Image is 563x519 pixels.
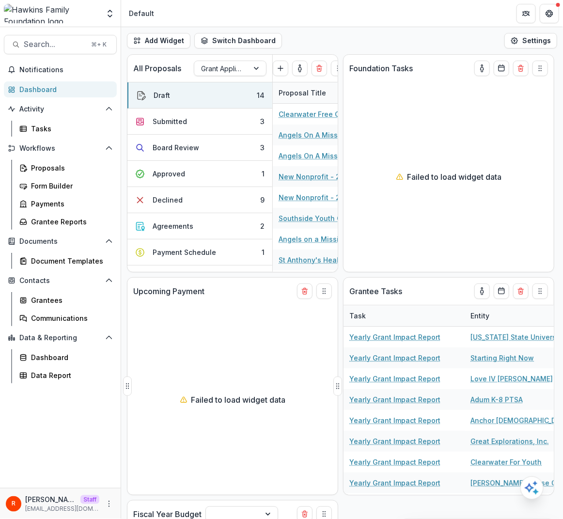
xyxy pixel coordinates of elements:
[474,61,490,76] button: toggle-assigned-to-me
[16,178,117,194] a: Form Builder
[349,394,440,405] a: Yearly Grant Impact Report
[25,504,99,513] p: [EMAIL_ADDRESS][DOMAIN_NAME]
[133,63,181,74] p: All Proposals
[4,141,117,156] button: Open Workflows
[127,109,272,135] button: Submitted3
[333,377,342,396] button: Drag
[16,121,117,137] a: Tasks
[19,105,101,113] span: Activity
[153,116,187,126] div: Submitted
[513,61,529,76] button: Delete card
[532,61,548,76] button: Drag
[279,109,388,119] a: Clearwater Free Clinic - 2025 - CAC HFF Grant Application
[191,394,286,406] p: Failed to load widget data
[103,4,117,23] button: Open entity switcher
[532,283,548,299] button: Drag
[89,39,109,50] div: ⌘ + K
[4,273,117,288] button: Open Contacts
[470,394,523,405] a: Adum K-8 PTSA
[331,61,346,76] button: Drag
[407,171,502,183] p: Failed to load widget data
[4,35,117,54] button: Search...
[292,61,308,76] button: toggle-assigned-to-me
[349,353,440,363] a: Yearly Grant Impact Report
[257,90,265,100] div: 14
[19,144,101,153] span: Workflows
[12,501,16,507] div: Raj
[312,61,327,76] button: Delete card
[279,234,388,244] a: Angels on a Mission Corp - 2025 - CAC HFF Grant Application
[470,374,553,384] a: Love IV [PERSON_NAME]
[129,8,154,18] div: Default
[31,181,109,191] div: Form Builder
[25,494,77,504] p: [PERSON_NAME]
[349,374,440,384] a: Yearly Grant Impact Report
[260,195,265,205] div: 9
[4,62,117,78] button: Notifications
[31,370,109,380] div: Data Report
[260,221,265,231] div: 2
[470,457,542,467] a: Clearwater For Youth
[260,142,265,153] div: 3
[349,285,402,297] p: Grantee Tasks
[273,61,288,76] button: Create Proposal
[279,130,388,140] a: Angels On A Mission Corp - 2025 - CAC HFF Grant Application
[194,33,282,48] button: Switch Dashboard
[279,151,388,161] a: Angels On A Mission Corp - 2025 - CAC HFF Grant Application
[349,332,440,342] a: Yearly Grant Impact Report
[125,6,158,20] nav: breadcrumb
[16,367,117,383] a: Data Report
[16,310,117,326] a: Communications
[260,116,265,126] div: 3
[4,330,117,346] button: Open Data & Reporting
[31,313,109,323] div: Communications
[504,33,557,48] button: Settings
[127,161,272,187] button: Approved1
[494,61,509,76] button: Calendar
[123,377,132,396] button: Drag
[494,283,509,299] button: Calendar
[474,283,490,299] button: toggle-assigned-to-me
[465,311,495,321] div: Entity
[279,255,388,265] a: St Anthony's Health Care Foundation Inc - 2025 - CAC HFF Grant Application
[540,4,559,23] button: Get Help
[279,172,388,182] a: New Nonprofit - 2025 - CAC HFF Grant Application
[262,169,265,179] div: 1
[19,237,101,246] span: Documents
[16,292,117,308] a: Grantees
[127,33,190,48] button: Add Widget
[262,247,265,257] div: 1
[344,305,465,326] div: Task
[103,498,115,510] button: More
[127,239,272,266] button: Payment Schedule1
[16,349,117,365] a: Dashboard
[80,495,99,504] p: Staff
[127,135,272,161] button: Board Review3
[153,169,185,179] div: Approved
[31,256,109,266] div: Document Templates
[16,196,117,212] a: Payments
[16,214,117,230] a: Grantee Reports
[513,283,529,299] button: Delete card
[127,82,272,109] button: Draft14
[349,63,413,74] p: Foundation Tasks
[24,40,85,49] span: Search...
[127,213,272,239] button: Agreements2
[279,192,388,203] a: New Nonprofit - 2025 - CAC HFF Grant Application
[153,221,193,231] div: Agreements
[297,283,313,299] button: Delete card
[516,4,536,23] button: Partners
[273,82,394,103] div: Proposal Title
[154,90,170,100] div: Draft
[316,283,332,299] button: Drag
[470,353,534,363] a: Starting Right Now
[279,213,388,223] a: Southside Youth Council Inc - 2025 - CAC HFF Grant Application
[349,478,440,488] a: Yearly Grant Impact Report
[520,476,544,500] button: Open AI Assistant
[31,217,109,227] div: Grantee Reports
[31,124,109,134] div: Tasks
[127,187,272,213] button: Declined9
[4,81,117,97] a: Dashboard
[31,163,109,173] div: Proposals
[31,295,109,305] div: Grantees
